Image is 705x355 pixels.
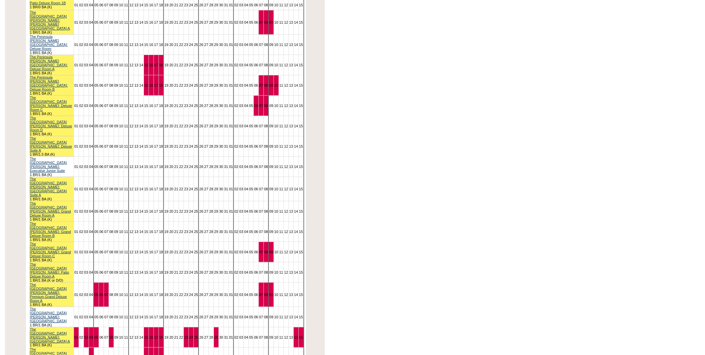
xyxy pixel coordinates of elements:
[179,3,183,7] a: 22
[264,43,268,47] a: 08
[294,83,298,87] a: 14
[239,20,243,24] a: 03
[154,3,158,7] a: 17
[149,3,153,7] a: 16
[224,63,228,67] a: 31
[204,63,208,67] a: 27
[174,3,178,7] a: 21
[259,63,263,67] a: 07
[179,83,183,87] a: 22
[159,20,163,24] a: 18
[274,43,278,47] a: 10
[109,83,113,87] a: 08
[199,83,203,87] a: 26
[209,83,213,87] a: 28
[279,20,283,24] a: 11
[114,3,118,7] a: 09
[129,124,133,128] a: 12
[294,43,298,47] a: 14
[284,104,288,108] a: 12
[164,63,168,67] a: 19
[114,20,118,24] a: 09
[244,63,248,67] a: 04
[229,63,233,67] a: 01
[284,3,288,7] a: 12
[84,104,88,108] a: 03
[234,104,238,108] a: 02
[239,104,243,108] a: 03
[30,55,68,71] a: The Peninsula [PERSON_NAME][GEOGRAPHIC_DATA]: Deluxe Room A
[114,43,118,47] a: 09
[174,104,178,108] a: 21
[104,104,108,108] a: 07
[119,63,123,67] a: 10
[199,104,203,108] a: 26
[274,63,278,67] a: 10
[199,43,203,47] a: 26
[204,83,208,87] a: 27
[214,43,218,47] a: 29
[104,63,108,67] a: 07
[224,20,228,24] a: 31
[204,20,208,24] a: 27
[274,104,278,108] a: 10
[30,75,68,91] a: The Peninsula [PERSON_NAME][GEOGRAPHIC_DATA]: Deluxe Room B
[159,104,163,108] a: 18
[294,104,298,108] a: 14
[124,43,128,47] a: 11
[214,63,218,67] a: 29
[249,20,253,24] a: 05
[74,104,78,108] a: 01
[30,116,72,132] a: The [GEOGRAPHIC_DATA][PERSON_NAME]: Deluxe Room D
[139,43,143,47] a: 14
[239,3,243,7] a: 03
[79,63,83,67] a: 02
[89,104,93,108] a: 04
[149,20,153,24] a: 16
[289,63,293,67] a: 13
[94,3,98,7] a: 05
[109,43,113,47] a: 08
[234,20,238,24] a: 02
[124,3,128,7] a: 11
[99,104,103,108] a: 06
[84,20,88,24] a: 03
[234,3,238,7] a: 02
[184,20,188,24] a: 23
[30,1,66,5] a: Patio Deluxe Room 1B
[124,63,128,67] a: 11
[244,83,248,87] a: 04
[139,124,143,128] a: 14
[109,104,113,108] a: 08
[294,63,298,67] a: 14
[249,63,253,67] a: 05
[104,3,108,7] a: 07
[164,83,168,87] a: 19
[114,124,118,128] a: 09
[219,83,223,87] a: 30
[104,124,108,128] a: 07
[109,20,113,24] a: 08
[184,83,188,87] a: 23
[179,63,183,67] a: 22
[264,63,268,67] a: 08
[174,63,178,67] a: 21
[139,20,143,24] a: 14
[169,3,173,7] a: 20
[74,20,78,24] a: 01
[259,104,263,108] a: 07
[129,43,133,47] a: 12
[229,20,233,24] a: 01
[244,104,248,108] a: 04
[279,104,283,108] a: 11
[269,43,273,47] a: 09
[254,104,258,108] a: 06
[114,83,118,87] a: 09
[109,63,113,67] a: 08
[99,20,103,24] a: 06
[184,63,188,67] a: 23
[129,83,133,87] a: 12
[74,3,78,7] a: 01
[209,63,213,67] a: 28
[94,104,98,108] a: 05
